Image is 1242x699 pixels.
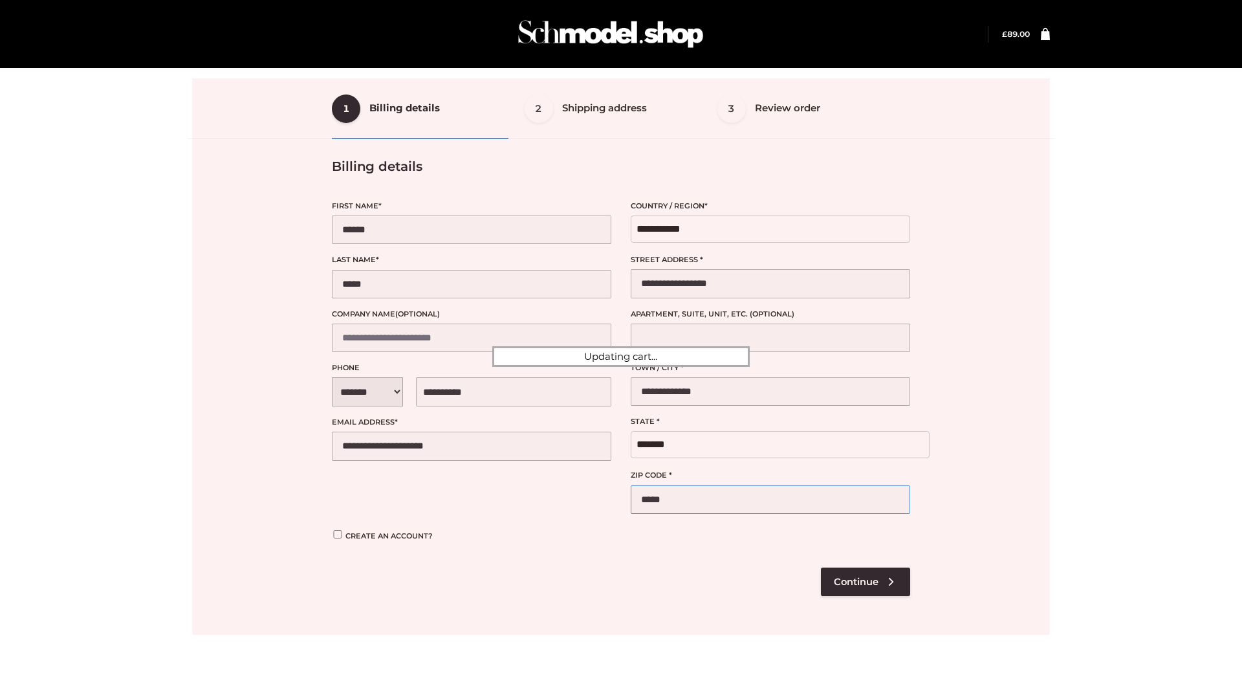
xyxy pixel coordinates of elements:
img: Schmodel Admin 964 [514,8,708,60]
a: £89.00 [1002,29,1030,39]
span: £ [1002,29,1007,39]
div: Updating cart... [492,346,750,367]
bdi: 89.00 [1002,29,1030,39]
